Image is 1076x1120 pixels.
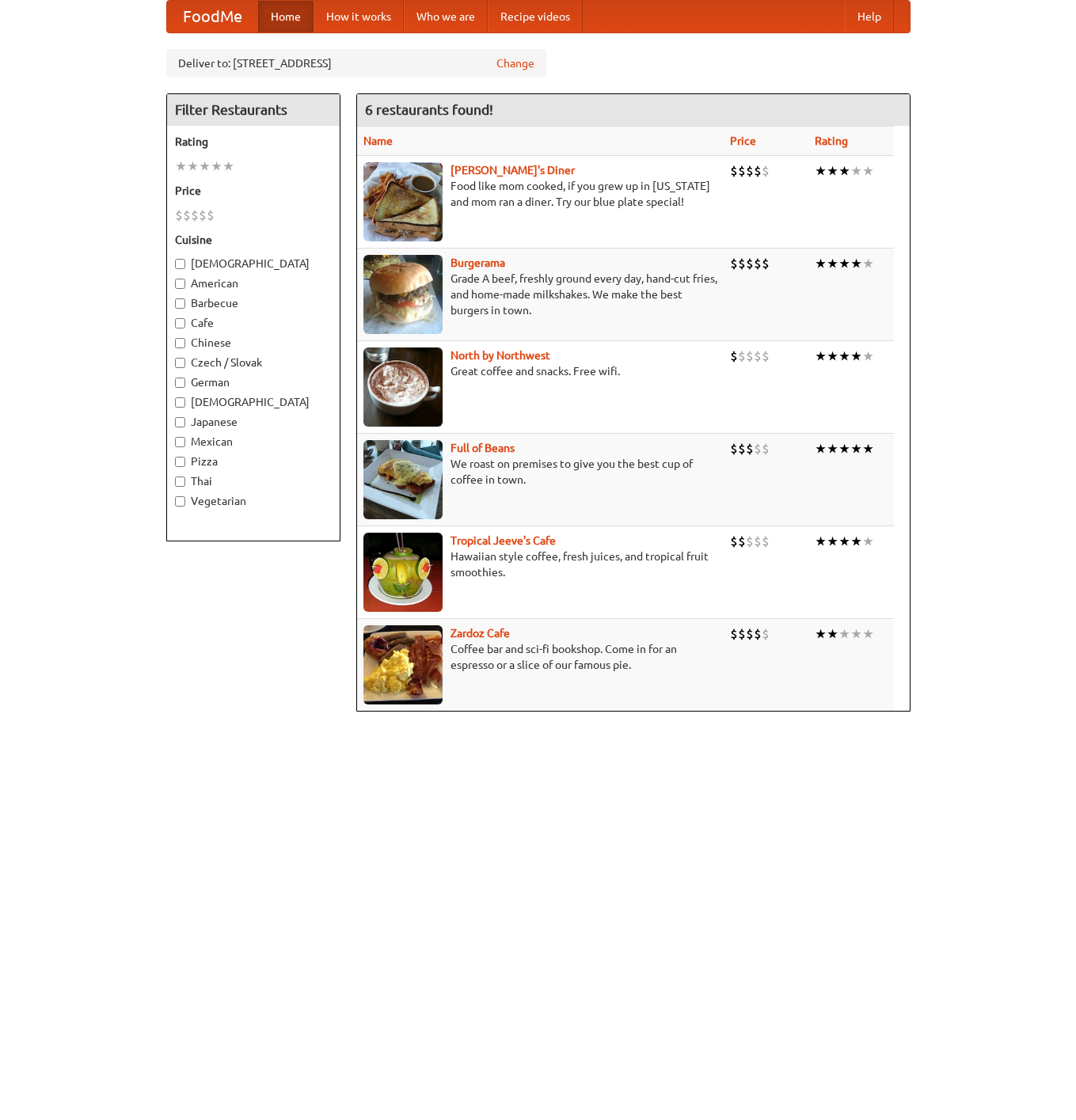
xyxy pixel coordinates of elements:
[862,625,874,643] li: ★
[815,533,827,550] li: ★
[754,625,762,643] li: $
[175,183,332,199] h5: Price
[175,374,332,390] label: German
[451,442,515,454] a: Full of Beans
[815,625,827,643] li: ★
[363,363,717,379] p: Great coffee and snacks. Free wifi.
[175,417,185,427] input: Japanese
[211,158,222,175] li: ★
[738,162,746,180] li: $
[754,347,762,365] li: $
[850,533,862,550] li: ★
[451,627,510,640] a: Zardoz Cafe
[451,349,550,362] a: North by Northwest
[730,135,756,147] a: Price
[746,440,754,457] li: $
[363,440,443,519] img: beans.jpg
[175,318,185,328] input: Cafe
[754,255,762,272] li: $
[175,335,332,351] label: Chinese
[175,232,332,248] h5: Cuisine
[167,1,258,32] a: FoodMe
[175,493,332,509] label: Vegetarian
[363,135,393,147] a: Name
[815,162,827,180] li: ★
[815,255,827,272] li: ★
[183,207,191,224] li: $
[730,162,738,180] li: $
[850,162,862,180] li: ★
[363,533,443,612] img: jeeves.jpg
[363,625,443,704] img: zardoz.jpg
[175,394,332,410] label: [DEMOGRAPHIC_DATA]
[175,476,185,487] input: Thai
[862,255,874,272] li: ★
[746,533,754,550] li: $
[199,207,207,224] li: $
[838,625,850,643] li: ★
[762,533,770,550] li: $
[451,534,556,547] a: Tropical Jeeve's Cafe
[730,625,738,643] li: $
[762,625,770,643] li: $
[815,440,827,457] li: ★
[762,440,770,457] li: $
[175,207,183,224] li: $
[862,533,874,550] li: ★
[762,347,770,365] li: $
[175,454,332,469] label: Pizza
[827,347,838,365] li: ★
[762,255,770,272] li: $
[363,347,443,427] img: north.jpg
[838,255,850,272] li: ★
[363,255,443,334] img: burgerama.jpg
[827,255,838,272] li: ★
[754,162,762,180] li: $
[738,533,746,550] li: $
[175,279,185,289] input: American
[175,295,332,311] label: Barbecue
[175,315,332,331] label: Cafe
[175,358,185,368] input: Czech / Slovak
[199,158,211,175] li: ★
[730,533,738,550] li: $
[175,397,185,408] input: [DEMOGRAPHIC_DATA]
[738,440,746,457] li: $
[815,135,848,147] a: Rating
[746,625,754,643] li: $
[827,625,838,643] li: ★
[451,256,505,269] a: Burgerama
[754,440,762,457] li: $
[175,496,185,507] input: Vegetarian
[845,1,894,32] a: Help
[730,255,738,272] li: $
[862,162,874,180] li: ★
[850,255,862,272] li: ★
[175,378,185,388] input: German
[488,1,583,32] a: Recipe videos
[862,347,874,365] li: ★
[363,456,717,488] p: We roast on premises to give you the best cup of coffee in town.
[850,440,862,457] li: ★
[838,533,850,550] li: ★
[451,164,575,177] a: [PERSON_NAME]'s Diner
[207,207,215,224] li: $
[738,625,746,643] li: $
[815,347,827,365] li: ★
[838,162,850,180] li: ★
[175,298,185,309] input: Barbecue
[365,102,493,117] ng-pluralize: 6 restaurants found!
[175,134,332,150] h5: Rating
[191,207,199,224] li: $
[827,440,838,457] li: ★
[746,162,754,180] li: $
[838,440,850,457] li: ★
[175,437,185,447] input: Mexican
[738,347,746,365] li: $
[222,158,234,175] li: ★
[175,256,332,271] label: [DEMOGRAPHIC_DATA]
[175,473,332,489] label: Thai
